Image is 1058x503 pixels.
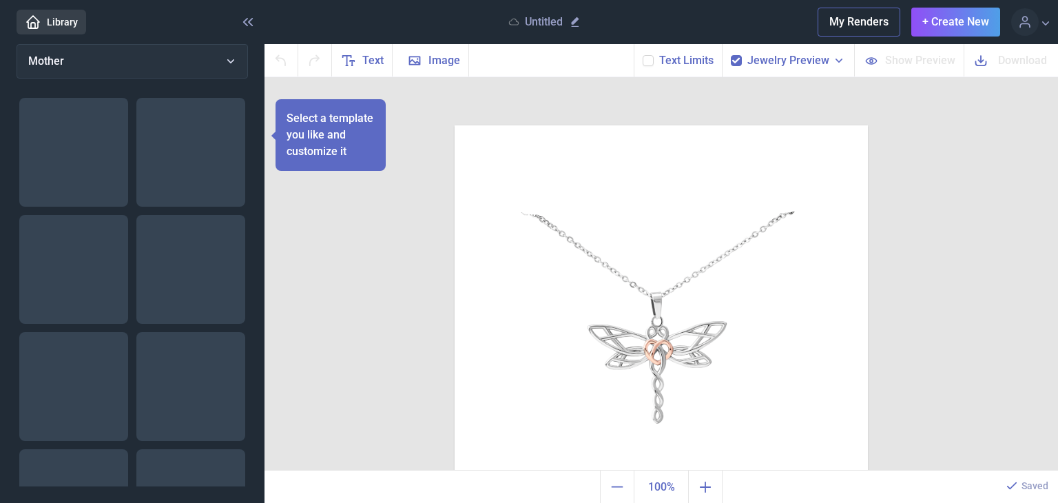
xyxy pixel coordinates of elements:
button: Download [964,44,1058,76]
p: Select a template you like and customize it [287,110,375,160]
button: Mother [17,44,248,79]
span: Image [428,52,460,69]
img: Mama was my greatest teacher [19,98,128,207]
span: Text [362,52,384,69]
button: + Create New [911,8,1000,37]
img: Dear Mom I love you so much [136,215,245,324]
button: My Renders [818,8,900,37]
button: Redo [298,44,332,76]
img: Mother is someone you laugh with [19,215,128,324]
img: Mom - I'm assured of your love [136,332,245,441]
span: Show Preview [885,52,955,68]
button: Zoom in [689,471,723,503]
button: Zoom out [600,471,634,503]
p: Saved [1021,479,1048,493]
img: Message Card Mother day [19,332,128,441]
span: Mother [28,54,64,68]
p: Untitled [525,15,563,29]
span: 100% [637,473,685,501]
button: Actual size [634,471,689,503]
a: Library [17,10,86,34]
button: Image [393,44,469,76]
button: Text [332,44,393,76]
img: Thanks mom, for gifting me life [136,98,245,207]
span: Jewelry Preview [747,52,829,69]
button: Undo [264,44,298,76]
button: Text Limits [659,52,714,69]
button: Show Preview [854,44,964,76]
button: Jewelry Preview [747,52,846,69]
span: Download [998,52,1047,68]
